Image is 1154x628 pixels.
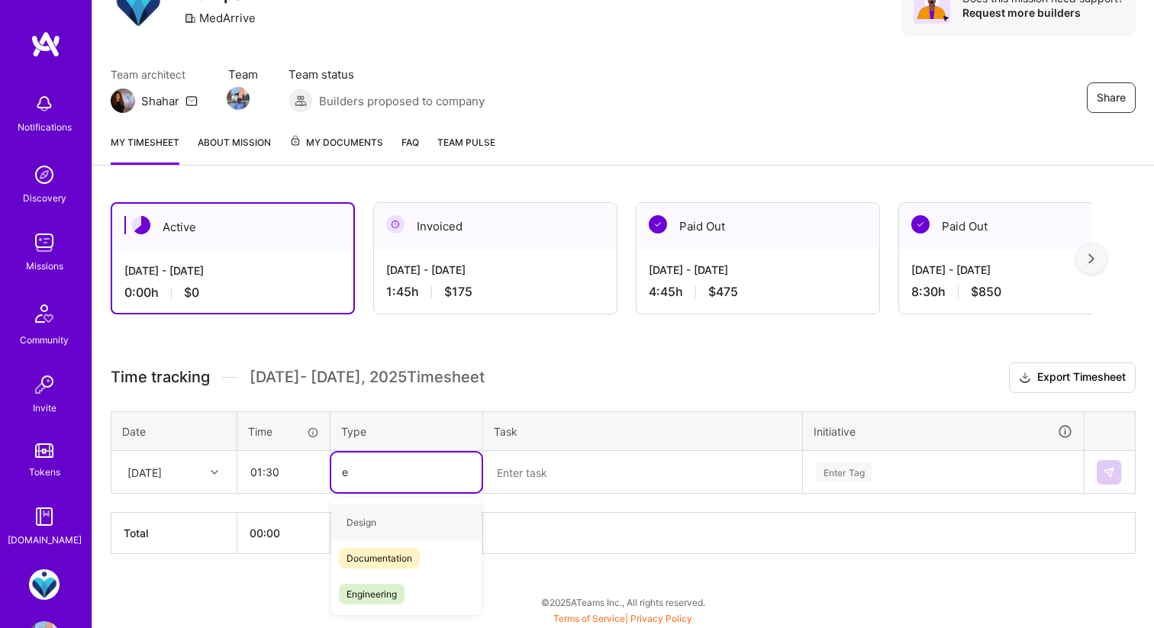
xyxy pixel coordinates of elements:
span: Team architect [111,66,198,82]
span: Documentation [339,548,420,568]
img: bell [29,89,60,119]
img: Community [26,295,63,332]
div: 1:45 h [386,284,604,300]
img: MedArrive: Devops [29,569,60,600]
a: Terms of Service [553,613,625,624]
i: icon Chevron [211,469,218,476]
div: Time [248,423,319,440]
span: Share [1097,90,1126,105]
th: Task [483,411,803,451]
span: Time tracking [111,368,210,387]
span: | [553,613,692,624]
img: Paid Out [649,215,667,233]
div: © 2025 ATeams Inc., All rights reserved. [92,583,1154,621]
div: Missions [26,258,63,274]
a: FAQ [401,134,419,165]
div: 8:30 h [911,284,1130,300]
img: Invoiced [386,215,405,233]
img: Active [132,216,150,234]
img: Paid Out [911,215,930,233]
img: teamwork [29,227,60,258]
span: Team [228,66,258,82]
span: [DATE] - [DATE] , 2025 Timesheet [250,368,485,387]
div: 0:00 h [124,285,341,301]
div: Initiative [814,423,1073,440]
img: logo [31,31,61,58]
span: Team status [288,66,485,82]
a: Team Pulse [437,134,495,165]
a: About Mission [198,134,271,165]
button: Export Timesheet [1009,362,1136,393]
img: Builders proposed to company [288,89,313,113]
img: guide book [29,501,60,532]
span: Design [339,512,384,533]
div: Invite [33,400,56,416]
div: Paid Out [637,203,879,250]
i: icon Download [1019,370,1031,386]
span: Engineering [339,584,405,604]
div: Shahar [141,93,179,109]
th: 00:00 [237,513,330,554]
span: Builders proposed to company [319,93,485,109]
img: discovery [29,159,60,190]
a: My Documents [289,134,383,165]
div: Notifications [18,119,72,135]
div: Enter Tag [816,460,872,484]
input: HH:MM [238,452,329,492]
img: Invite [29,369,60,400]
div: [DATE] - [DATE] [124,262,341,279]
div: MedArrive [184,10,256,26]
div: 4:45 h [649,284,867,300]
div: [DATE] - [DATE] [911,262,1130,278]
span: $175 [444,284,472,300]
th: Total [111,513,237,554]
span: My Documents [289,134,383,151]
div: Tokens [29,464,60,480]
button: Share [1087,82,1136,113]
a: Privacy Policy [630,613,692,624]
img: tokens [35,443,53,458]
span: Team Pulse [437,137,495,148]
img: Team Member Avatar [227,87,250,110]
a: My timesheet [111,134,179,165]
div: Paid Out [899,203,1142,250]
div: Community [20,332,69,348]
a: Team Member Avatar [228,85,248,111]
img: right [1088,253,1094,264]
div: Invoiced [374,203,617,250]
div: Discovery [23,190,66,206]
img: Team Architect [111,89,135,113]
th: Type [330,411,483,451]
a: MedArrive: Devops [25,569,63,600]
div: Request more builders [962,5,1123,20]
div: [DATE] [127,464,162,480]
div: Active [112,204,353,250]
span: $850 [971,284,1001,300]
i: icon Mail [185,95,198,107]
img: Submit [1103,466,1115,478]
div: [DOMAIN_NAME] [8,532,82,548]
span: $0 [184,285,199,301]
i: icon CompanyGray [184,12,196,24]
div: [DATE] - [DATE] [386,262,604,278]
span: $475 [708,284,738,300]
th: Date [111,411,237,451]
div: [DATE] - [DATE] [649,262,867,278]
